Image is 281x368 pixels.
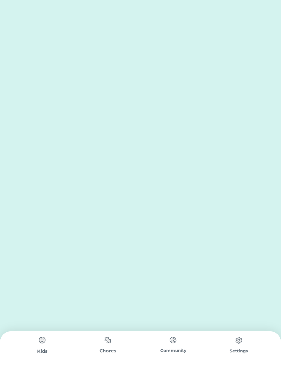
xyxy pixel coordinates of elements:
[166,333,180,347] img: type%3Dchores%2C%20state%3Ddefault.svg
[10,348,75,355] div: Kids
[101,333,115,347] img: type%3Dchores%2C%20state%3Ddefault.svg
[75,348,141,354] div: Chores
[35,333,49,347] img: type%3Dchores%2C%20state%3Ddefault.svg
[232,333,246,347] img: type%3Dchores%2C%20state%3Ddefault.svg
[206,348,272,354] div: Settings
[140,348,206,354] div: Community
